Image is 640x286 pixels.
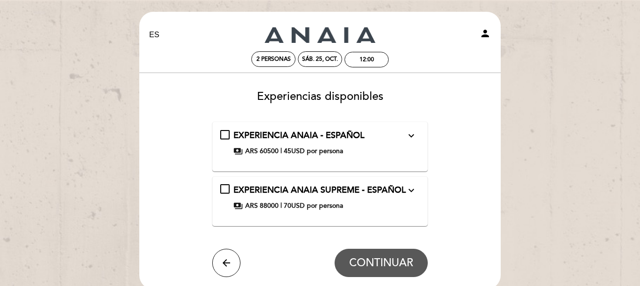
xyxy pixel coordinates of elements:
[257,90,384,103] span: Experiencias disponibles
[349,256,413,270] span: CONTINUAR
[221,257,232,269] i: arrow_back
[403,130,420,142] button: expand_more
[302,56,338,63] div: sáb. 25, oct.
[256,56,291,63] span: 2 personas
[406,185,417,196] i: expand_more
[360,56,374,63] div: 12:00
[233,147,243,156] span: payments
[307,147,343,156] span: por persona
[233,185,406,195] span: EXPERIENCIA ANAIA SUPREME - ESPAÑOL
[212,249,240,277] button: arrow_back
[335,249,428,277] button: CONTINUAR
[406,130,417,141] i: expand_more
[480,28,491,39] i: person
[403,184,420,196] button: expand_more
[245,147,304,156] span: ARS 60500 | 45USD
[220,184,420,211] md-checkbox: EXPERIENCIA ANAIA SUPREME - ESPAÑOL expand_more Esta experiencia exclusiva invita a descubrir nue...
[307,201,343,211] span: por persona
[261,22,379,48] a: Bodega Anaia
[233,201,243,211] span: payments
[233,130,364,140] span: EXPERIENCIA ANAIA - ESPAÑOL
[220,130,420,156] md-checkbox: EXPERIENCIA ANAIA - ESPAÑOL expand_more La experiencia comienza con una copa de bienvenida, segui...
[245,201,304,211] span: ARS 88000 | 70USD
[480,28,491,42] button: person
